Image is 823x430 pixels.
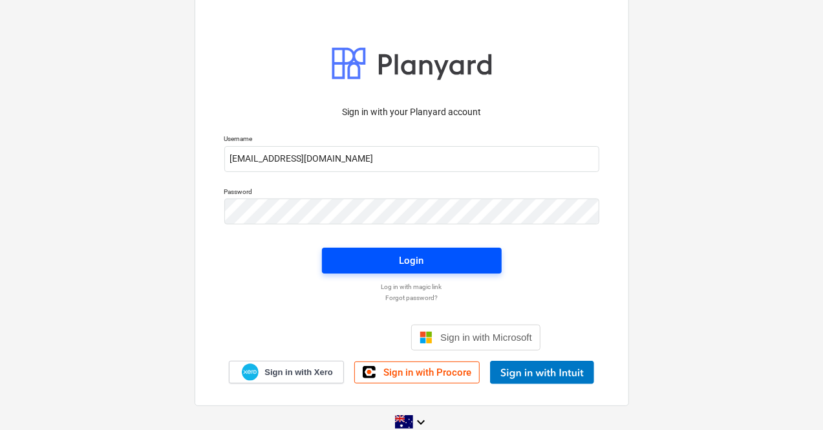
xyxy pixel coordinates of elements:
[229,361,344,383] a: Sign in with Xero
[383,367,471,378] span: Sign in with Procore
[322,248,502,274] button: Login
[224,134,599,145] p: Username
[264,367,332,378] span: Sign in with Xero
[218,283,606,291] a: Log in with magic link
[224,146,599,172] input: Username
[354,361,480,383] a: Sign in with Procore
[242,363,259,381] img: Xero logo
[218,294,606,302] a: Forgot password?
[224,105,599,119] p: Sign in with your Planyard account
[440,332,532,343] span: Sign in with Microsoft
[276,323,407,352] iframe: Sign in with Google Button
[758,368,823,430] iframe: Chat Widget
[420,331,433,344] img: Microsoft logo
[413,414,429,430] i: keyboard_arrow_down
[400,252,424,269] div: Login
[224,188,599,199] p: Password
